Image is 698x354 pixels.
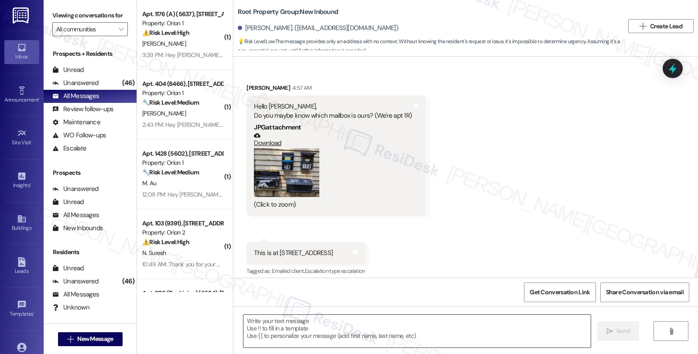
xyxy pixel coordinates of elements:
[142,109,186,117] span: [PERSON_NAME]
[52,9,128,22] label: Viewing conversations for
[52,105,113,114] div: Review follow-ups
[39,95,40,102] span: •
[52,144,86,153] div: Escalate
[597,321,640,341] button: Send
[606,328,613,335] i: 
[142,29,189,37] strong: ⚠️ Risk Level: High
[142,99,199,106] strong: 🔧 Risk Level: Medium
[52,118,100,127] div: Maintenance
[142,51,510,59] div: 3:39 PM: Hey [PERSON_NAME], we appreciate your text! We'll be back at 11AM to help you out. If th...
[246,83,426,95] div: [PERSON_NAME]
[4,126,39,150] a: Site Visit •
[254,248,333,258] div: This is at [STREET_ADDRESS]
[30,181,31,187] span: •
[142,88,223,98] div: Property: Orion 1
[77,334,113,344] span: New Message
[305,267,365,275] span: Escalation type escalation
[530,288,590,297] span: Get Conversation Link
[120,275,137,288] div: (46)
[142,191,513,198] div: 12:08 PM: Hey [PERSON_NAME], we appreciate your text! We'll be back at 11AM to help you out. If t...
[246,265,365,277] div: Tagged as:
[142,228,223,237] div: Property: Orion 2
[142,79,223,88] div: Apt. 404 (8466), [STREET_ADDRESS]
[142,19,223,28] div: Property: Orion 1
[142,158,223,167] div: Property: Orion 1
[606,288,684,297] span: Share Conversation via email
[628,19,694,33] button: Create Lead
[142,219,223,228] div: Apt. 103 (9391), [STREET_ADDRESS]
[52,264,84,273] div: Unread
[4,211,39,235] a: Buildings
[142,168,199,176] strong: 🔧 Risk Level: Medium
[52,131,106,140] div: WO Follow-ups
[238,37,624,56] span: : The message provides only an address with no context. Without knowing the resident's request or...
[52,303,89,312] div: Unknown
[142,249,166,257] span: N. Suresh
[650,22,682,31] span: Create Lead
[44,168,137,177] div: Prospects
[254,200,412,209] div: (Click to zoom)
[142,10,223,19] div: Apt. 1176 (A) (5637), [STREET_ADDRESS]
[52,290,99,299] div: All Messages
[238,38,274,45] strong: 💡 Risk Level: Low
[4,169,39,192] a: Insights •
[4,297,39,321] a: Templates •
[254,148,319,197] button: Zoom image
[67,336,74,343] i: 
[142,40,186,48] span: [PERSON_NAME]
[120,76,137,90] div: (46)
[142,149,223,158] div: Apt. 1428 (5602), [STREET_ADDRESS]
[44,248,137,257] div: Residents
[616,327,630,336] span: Send
[668,328,674,335] i: 
[13,7,31,24] img: ResiDesk Logo
[31,138,33,144] span: •
[290,83,311,92] div: 4:57 AM
[142,121,510,129] div: 2:43 PM: Hey [PERSON_NAME], we appreciate your text! We'll be back at 11AM to help you out. If th...
[142,289,223,298] div: Apt. 206 (Co-Living) (6524), [STREET_ADDRESS][PERSON_NAME]
[142,238,189,246] strong: ⚠️ Risk Level: High
[52,92,99,101] div: All Messages
[142,179,157,187] span: M. Au
[119,26,123,33] i: 
[52,224,103,233] div: New Inbounds
[142,260,657,268] div: 10:49 AM: Thank you for your message. Our offices are currently closed, but we will contact you w...
[44,49,137,58] div: Prospects + Residents
[58,332,123,346] button: New Message
[272,267,305,275] span: Emailed client ,
[56,22,114,36] input: All communities
[238,7,338,17] b: Root Property Group: New Inbound
[34,310,35,316] span: •
[254,102,412,121] div: Hello [PERSON_NAME], Do you maybe know which mailbox is ours? (We're apt 1R)
[600,283,689,302] button: Share Conversation via email
[4,255,39,278] a: Leads
[52,197,84,207] div: Unread
[524,283,595,302] button: Get Conversation Link
[52,65,84,75] div: Unread
[52,211,99,220] div: All Messages
[640,23,646,30] i: 
[52,78,99,88] div: Unanswered
[238,24,398,33] div: [PERSON_NAME]. ([EMAIL_ADDRESS][DOMAIN_NAME])
[254,132,412,147] a: Download
[52,277,99,286] div: Unanswered
[4,40,39,64] a: Inbox
[52,184,99,194] div: Unanswered
[254,123,301,132] b: JPG attachment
